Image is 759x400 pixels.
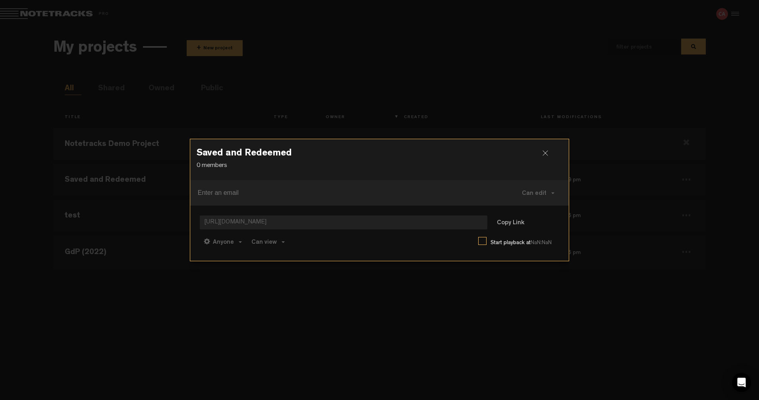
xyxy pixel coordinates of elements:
label: Start playback at [491,239,559,247]
span: Can edit [522,190,547,197]
button: Can view [247,232,289,251]
div: Open Intercom Messenger [732,373,751,392]
h3: Saved and Redeemed [197,149,563,161]
button: Copy Link [489,215,532,231]
span: Anyone [213,239,234,246]
input: Enter an email [198,186,486,199]
p: 0 members [197,161,563,171]
span: [URL][DOMAIN_NAME] [200,216,487,229]
button: Can edit [514,183,562,202]
button: Anyone [200,232,246,251]
span: Can view [251,239,277,246]
span: NaN:NaN [531,240,552,246]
